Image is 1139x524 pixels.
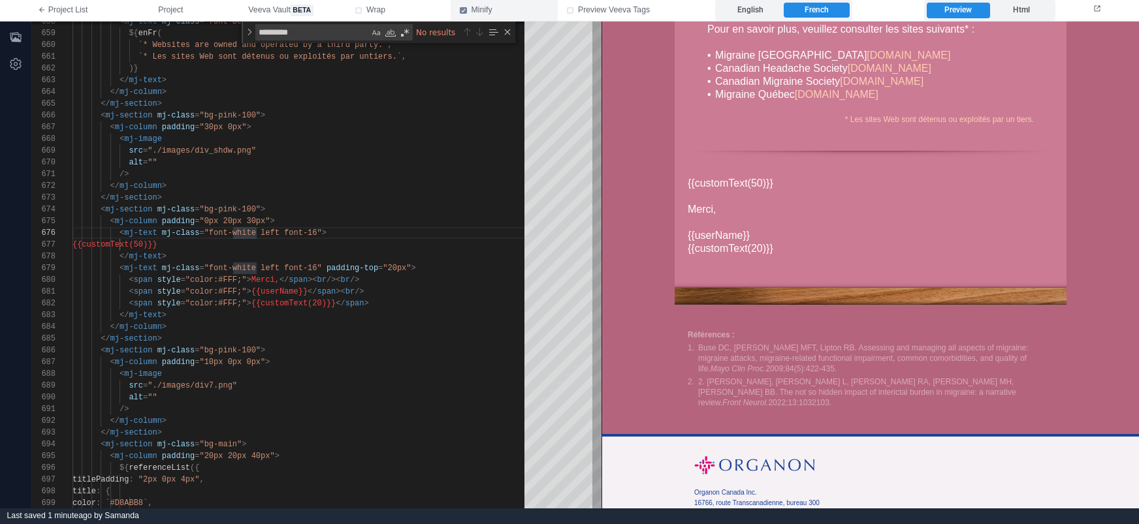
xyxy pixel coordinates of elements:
[181,287,185,296] span: =
[275,452,280,461] span: >
[199,111,261,120] span: "bg-pink-100"
[157,205,195,214] span: mj-class
[190,463,199,472] span: ({
[32,356,56,368] div: 687
[181,275,185,285] span: =
[158,5,183,16] span: Project
[110,181,120,191] span: </
[345,299,364,308] span: span
[110,358,115,367] span: <
[32,462,56,474] div: 696
[185,287,247,296] span: "color:#FFF;"
[101,428,110,437] span: </
[369,52,402,61] span: tiers.`
[185,299,247,308] span: "color:#FFF;"
[101,99,110,108] span: </
[105,499,148,508] span: `#D8ABB8`
[32,450,56,462] div: 695
[32,321,56,333] div: 684
[157,111,195,120] span: mj-class
[472,5,492,16] span: Minify
[120,17,124,26] span: <
[129,381,143,390] span: src
[124,369,162,378] span: mj-image
[502,27,513,37] div: Close (Escape)
[383,264,411,273] span: "20px"
[32,415,56,427] div: 692
[195,111,199,120] span: =
[115,452,157,461] span: mj-column
[110,452,115,461] span: <
[32,157,56,168] div: 670
[246,287,251,296] span: >
[256,25,369,40] textarea: Find
[32,345,56,356] div: 686
[32,309,56,321] div: 683
[129,76,161,85] span: mj-text
[32,368,56,380] div: 688
[32,239,56,251] div: 677
[129,252,161,261] span: mj-text
[32,427,56,439] div: 693
[280,275,289,285] span: </
[148,158,157,167] span: ""
[199,205,261,214] span: "bg-pink-100"
[32,227,56,239] div: 676
[134,287,153,296] span: span
[110,322,120,331] span: </
[195,358,199,367] span: =
[157,287,181,296] span: style
[199,217,270,226] span: "0px 20px 30px"
[72,499,96,508] span: color
[129,275,133,285] span: <
[120,228,124,238] span: <
[199,475,204,484] span: ,
[927,3,989,18] label: Preview
[384,26,397,39] div: Match Whole Word (⌥⌘W)
[162,452,195,461] span: padding
[261,111,265,120] span: >
[341,275,350,285] span: br
[129,64,138,73] span: )}
[366,5,385,16] span: Wrap
[124,228,157,238] span: mj-text
[32,439,56,450] div: 694
[110,193,157,202] span: mj-section
[148,146,256,155] span: "./images/div_shdw.png"
[110,217,115,226] span: <
[120,416,162,425] span: mj-column
[92,466,308,508] div: Organon Canada Inc. 16766, route Transcanadienne, bureau 300 [GEOGRAPHIC_DATA] ([GEOGRAPHIC_DATA]...
[244,22,255,43] div: Toggle Replace
[162,181,167,191] span: >
[486,25,500,39] div: Find in Selection (⌥⌘L)
[124,134,162,144] span: mj-image
[115,123,157,132] span: mj-column
[246,123,251,132] span: >
[378,264,383,273] span: =
[148,499,152,508] span: ,
[336,287,345,296] span: ><
[162,358,195,367] span: padding
[246,275,251,285] span: >
[162,322,167,331] span: >
[345,287,355,296] span: br
[96,499,101,508] span: :
[199,452,274,461] span: "20px 20px 40px"
[199,358,265,367] span: "10px 0px 0px"
[32,133,56,145] div: 668
[120,264,124,273] span: <
[578,5,650,16] span: Preview Veeva Tags
[115,217,157,226] span: mj-column
[101,440,105,449] span: <
[129,311,161,320] span: mj-text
